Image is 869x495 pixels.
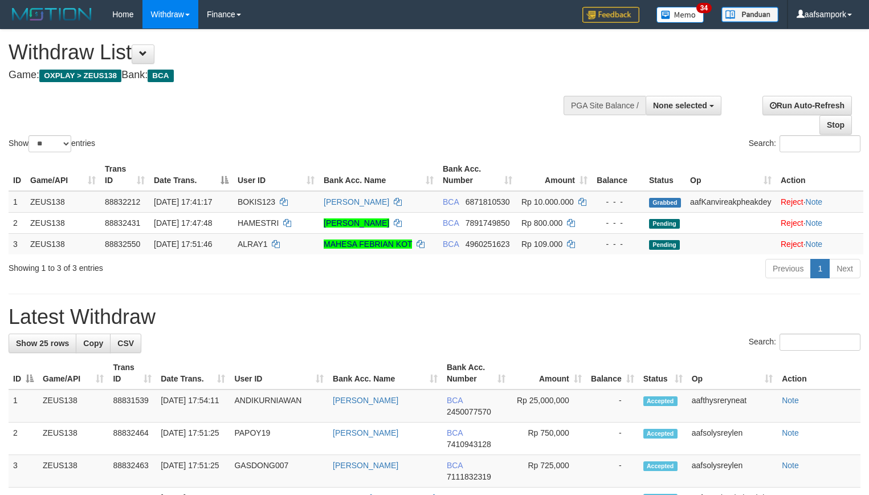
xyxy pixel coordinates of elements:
[521,218,562,228] span: Rp 800.000
[108,423,156,455] td: 88832464
[806,240,823,249] a: Note
[656,7,704,23] img: Button%20Memo.svg
[782,428,799,437] a: Note
[586,357,639,389] th: Balance: activate to sort column ascending
[510,389,586,423] td: Rp 25,000,000
[829,259,860,278] a: Next
[649,198,681,208] span: Grabbed
[38,455,108,488] td: ZEUS138
[9,41,568,64] h1: Withdraw List
[686,159,776,191] th: Op: activate to sort column ascending
[781,240,803,249] a: Reject
[324,197,389,206] a: [PERSON_NAME]
[447,440,491,449] span: Copy 7410943128 to clipboard
[687,423,777,455] td: aafsolysreylen
[582,7,639,23] img: Feedback.jpg
[238,197,275,206] span: BOKIS123
[9,357,38,389] th: ID: activate to sort column descending
[110,334,141,353] a: CSV
[230,357,328,389] th: User ID: activate to sort column ascending
[38,423,108,455] td: ZEUS138
[776,233,863,254] td: ·
[510,423,586,455] td: Rp 750,000
[9,455,38,488] td: 3
[83,339,103,348] span: Copy
[653,101,707,110] span: None selected
[156,357,230,389] th: Date Trans.: activate to sort column ascending
[108,357,156,389] th: Trans ID: activate to sort column ascending
[9,159,26,191] th: ID
[324,240,412,249] a: MAHESA FEBRIAN KOT
[597,196,640,208] div: - - -
[9,70,568,81] h4: Game: Bank:
[26,159,100,191] th: Game/API: activate to sort column ascending
[26,191,100,213] td: ZEUS138
[9,258,353,274] div: Showing 1 to 3 of 3 entries
[564,96,646,115] div: PGA Site Balance /
[154,218,212,228] span: [DATE] 17:47:48
[9,306,860,328] h1: Latest Withdraw
[639,357,687,389] th: Status: activate to sort column ascending
[781,197,803,206] a: Reject
[819,115,852,135] a: Stop
[26,233,100,254] td: ZEUS138
[517,159,592,191] th: Amount: activate to sort column ascending
[687,357,777,389] th: Op: activate to sort column ascending
[333,428,398,437] a: [PERSON_NAME]
[117,339,134,348] span: CSV
[447,428,463,437] span: BCA
[154,240,212,249] span: [DATE] 17:51:46
[810,259,830,278] a: 1
[782,396,799,405] a: Note
[586,455,639,488] td: -
[686,191,776,213] td: aafKanvireakpheakdey
[776,191,863,213] td: ·
[597,217,640,229] div: - - -
[443,218,459,228] span: BCA
[776,159,863,191] th: Action
[780,135,860,152] input: Search:
[777,357,860,389] th: Action
[510,357,586,389] th: Amount: activate to sort column ascending
[643,429,678,439] span: Accepted
[643,461,678,471] span: Accepted
[108,455,156,488] td: 88832463
[806,197,823,206] a: Note
[156,455,230,488] td: [DATE] 17:51:25
[9,389,38,423] td: 1
[521,197,574,206] span: Rp 10.000.000
[9,334,76,353] a: Show 25 rows
[466,240,510,249] span: Copy 4960251623 to clipboard
[28,135,71,152] select: Showentries
[447,472,491,481] span: Copy 7111832319 to clipboard
[721,7,778,22] img: panduan.png
[156,423,230,455] td: [DATE] 17:51:25
[238,218,279,228] span: HAMESTRI
[105,197,140,206] span: 88832212
[447,407,491,416] span: Copy 2450077570 to clipboard
[597,238,640,250] div: - - -
[762,96,852,115] a: Run Auto-Refresh
[466,197,510,206] span: Copy 6871810530 to clipboard
[108,389,156,423] td: 88831539
[149,159,233,191] th: Date Trans.: activate to sort column descending
[328,357,442,389] th: Bank Acc. Name: activate to sort column ascending
[687,389,777,423] td: aafthysreryneat
[749,334,860,351] label: Search:
[38,389,108,423] td: ZEUS138
[333,396,398,405] a: [PERSON_NAME]
[9,135,95,152] label: Show entries
[9,233,26,254] td: 3
[38,357,108,389] th: Game/API: activate to sort column ascending
[586,389,639,423] td: -
[105,218,140,228] span: 88832431
[105,240,140,249] span: 88832550
[466,218,510,228] span: Copy 7891749850 to clipboard
[148,70,173,82] span: BCA
[39,70,121,82] span: OXPLAY > ZEUS138
[238,240,268,249] span: ALRAY1
[782,461,799,470] a: Note
[156,389,230,423] td: [DATE] 17:54:11
[230,455,328,488] td: GASDONG007
[233,159,319,191] th: User ID: activate to sort column ascending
